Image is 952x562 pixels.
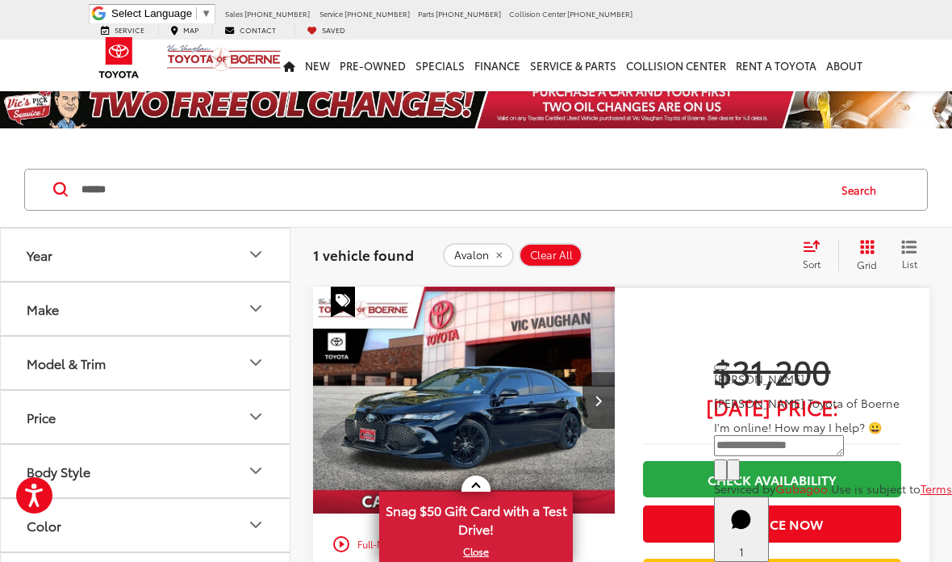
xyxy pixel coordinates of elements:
[225,8,243,19] span: Sales
[27,518,61,533] div: Color
[411,40,470,91] a: Specials
[803,257,820,271] span: Sort
[838,239,889,271] button: Grid View
[831,480,921,497] span: Use is subject to
[212,25,288,36] a: Contact
[643,505,901,542] button: Get Price Now
[27,355,106,371] div: Model & Trim
[27,301,59,317] div: Make
[921,480,952,497] a: Terms
[312,287,616,514] a: 2022 Toyota Avalon Hybrid XSE2022 Toyota Avalon Hybrid XSE2022 Toyota Avalon Hybrid XSE2022 Toyot...
[731,40,821,91] a: Rent a Toyota
[300,40,335,91] a: New
[714,395,952,411] p: [PERSON_NAME] Toyota of Boerne
[643,399,901,415] span: [DATE] Price:
[246,353,265,372] div: Model & Trim
[443,243,514,267] button: remove Avalon
[246,515,265,535] div: Color
[454,249,489,262] span: Avalon
[1,337,291,389] button: Model & TrimModel & Trim
[331,287,355,317] span: Special
[530,249,573,262] span: Clear All
[312,287,616,514] div: 2022 Toyota Avalon Hybrid XSE 0
[115,24,144,35] span: Service
[335,40,411,91] a: Pre-Owned
[643,461,901,497] a: Check Availability
[739,543,744,560] span: 1
[775,480,831,497] a: Gubagoo.
[714,497,769,562] button: Toggle Chat Window
[889,239,929,271] button: List View
[795,239,838,271] button: Select sort value
[714,371,952,387] p: [PERSON_NAME]
[312,287,616,515] img: 2022 Toyota Avalon Hybrid XSE
[519,243,582,267] button: Clear All
[714,459,727,480] button: Chat with SMS
[111,7,192,19] span: Select Language
[727,459,740,480] button: Send Message
[244,8,310,19] span: [PHONE_NUMBER]
[509,8,566,19] span: Collision Center
[901,257,917,271] span: List
[470,40,525,91] a: Finance
[1,445,291,497] button: Body StyleBody Style
[313,245,414,264] span: 1 vehicle found
[621,40,731,91] a: Collision Center
[89,31,149,84] img: Toyota
[201,7,211,19] span: ▼
[1,283,291,335] button: MakeMake
[111,7,211,19] a: Select Language​
[344,8,410,19] span: [PHONE_NUMBER]
[27,247,52,262] div: Year
[27,409,56,425] div: Price
[158,25,211,36] a: Map
[720,499,762,541] svg: Start Chat
[1,391,291,443] button: PricePrice
[381,493,571,543] span: Snag $50 Gift Card with a Test Drive!
[567,8,633,19] span: [PHONE_NUMBER]
[246,245,265,264] div: Year
[246,407,265,426] div: Price
[246,461,265,480] div: Body Style
[240,24,276,35] span: Contact
[246,299,265,318] div: Make
[821,40,867,91] a: About
[278,40,300,91] a: Home
[418,8,434,19] span: Parts
[1,499,291,552] button: ColorColor
[857,258,877,271] span: Grid
[582,372,615,429] button: Next image
[714,435,844,456] textarea: Type your message
[166,44,282,72] img: Vic Vaughan Toyota of Boerne
[714,365,727,370] button: Close
[1,229,291,281] button: YearYear
[319,8,343,19] span: Service
[322,24,345,35] span: Saved
[525,40,621,91] a: Service & Parts: Opens in a new tab
[643,350,901,391] span: $31,200
[714,480,775,497] span: Serviced by
[294,25,357,36] a: My Saved Vehicles
[80,170,826,209] input: Search by Make, Model, or Keyword
[196,7,197,19] span: ​
[826,170,900,210] button: Search
[436,8,501,19] span: [PHONE_NUMBER]
[27,463,90,479] div: Body Style
[183,24,198,35] span: Map
[714,354,952,497] div: Close[PERSON_NAME][PERSON_NAME] Toyota of BoerneI'm online! How may I help? 😀Type your messageCha...
[714,419,882,435] span: I'm online! How may I help? 😀
[89,25,157,36] a: Service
